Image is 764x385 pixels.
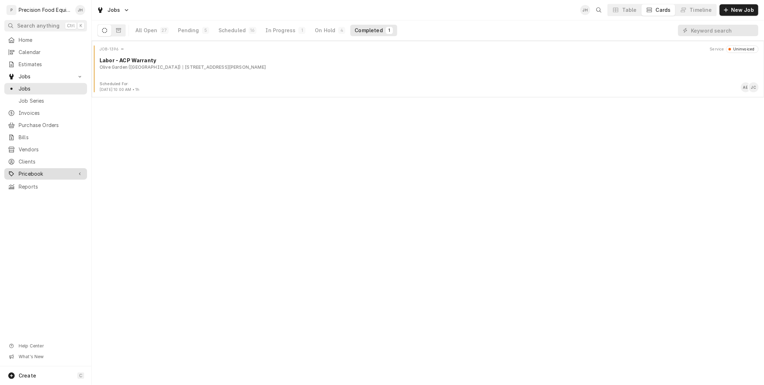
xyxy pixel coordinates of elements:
div: Object Subtext [100,64,759,70]
div: In Progress [266,27,296,34]
div: JC [749,82,759,92]
div: 1 [387,28,391,33]
span: K [80,23,82,29]
div: Pending [178,27,199,34]
div: On Hold [315,27,335,34]
div: Table [622,6,637,14]
span: Jobs [19,85,83,92]
a: Estimates [4,59,87,70]
a: Jobs [4,83,87,94]
div: Timeline [690,6,712,14]
a: Go to What's New [4,352,87,362]
span: What's New [19,354,83,360]
div: Jason Hertel's Avatar [580,5,590,15]
span: Clients [19,158,83,165]
div: Uninvoiced [731,47,755,52]
div: 1 [300,28,304,33]
a: Go to Pricebook [4,168,87,180]
div: 5 [203,28,208,33]
button: New Job [720,4,758,16]
a: Invoices [4,107,87,119]
div: AE [741,82,751,92]
a: Go to Jobs [94,4,133,16]
div: 4 [340,28,344,33]
span: Vendors [19,146,83,153]
span: Bills [19,134,83,141]
span: Calendar [19,49,83,56]
span: C [79,373,82,379]
a: Vendors [4,144,87,155]
input: Keyword search [691,25,755,36]
span: Search anything [17,22,59,29]
span: Reports [19,183,83,190]
div: Card Footer Primary Content [741,82,759,92]
a: Job Series [4,95,87,107]
span: Ctrl [67,23,75,29]
div: Object Title [100,57,759,64]
span: Jobs [19,73,73,80]
div: All Open [135,27,157,34]
div: JH [580,5,590,15]
a: Go to Help Center [4,341,87,351]
a: Go to Jobs [4,71,87,82]
span: [DATE] 10:00 AM • 1h [100,87,139,92]
div: Object Extra Context Footer Value [100,87,139,93]
button: Search anythingCtrlK [4,20,87,31]
div: Job Card: JOB-1396 [92,41,764,97]
span: Home [19,36,83,44]
button: Open search [593,4,605,16]
div: 27 [162,28,167,33]
div: P [6,5,16,15]
span: Pricebook [19,170,73,177]
div: Object Extra Context Header [710,47,724,52]
div: Object Extra Context Footer Label [100,81,139,87]
div: Object Subtext Secondary [183,64,266,70]
div: Jason Hertel's Avatar [75,5,85,15]
span: Create [19,372,36,379]
div: Object ID [100,47,119,52]
div: JH [75,5,85,15]
div: Card Header [95,45,761,53]
div: 16 [250,28,255,33]
span: Job Series [19,97,83,104]
div: Object Status [726,45,759,53]
span: Purchase Orders [19,122,83,129]
div: Card Header Secondary Content [710,45,759,53]
a: Home [4,34,87,46]
span: Estimates [19,61,83,68]
span: Jobs [107,6,120,14]
div: Precision Food Equipment LLC [19,6,71,14]
a: Bills [4,132,87,143]
div: Card Footer Extra Context [100,81,139,93]
div: Completed [355,27,383,34]
a: Clients [4,156,87,167]
div: Object Subtext Primary [100,64,181,70]
div: Card Body [95,57,761,70]
div: Jacob Cardenas's Avatar [749,82,759,92]
div: Cards [656,6,671,14]
div: Card Footer [95,81,761,93]
div: Card Header Primary Content [100,45,124,53]
div: Scheduled [218,27,246,34]
div: Anthony Ellinger's Avatar [741,82,751,92]
span: New Job [730,6,755,14]
span: Help Center [19,343,83,349]
a: Calendar [4,47,87,58]
span: Invoices [19,109,83,117]
a: Purchase Orders [4,120,87,131]
a: Reports [4,181,87,192]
